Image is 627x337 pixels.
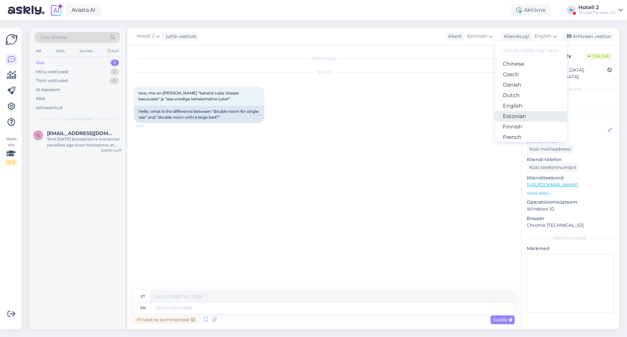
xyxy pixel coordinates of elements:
[101,148,121,153] div: [DATE] 14:37
[511,4,551,16] div: Aktiivne
[36,105,63,111] div: Arhiveeritud
[138,91,240,101] span: tere, mis on [PERSON_NAME] "kahene tuba üheses kasutuses" ja "laia voodiga kahekohaline tuba?"
[495,90,567,101] a: Dutch
[66,5,101,16] a: Avasta AI
[110,69,119,75] div: 2
[446,33,462,40] div: Klient
[495,122,567,132] a: Finnish
[5,33,18,46] img: Askly Logo
[36,69,68,75] div: Minu vestlused
[527,163,579,172] div: Küsi telefoninumbrit
[5,160,17,165] div: 0 / 3
[578,5,623,15] a: Hotell 2Tervise Paradiis OÜ
[529,67,607,80] div: [GEOGRAPHIC_DATA], [GEOGRAPHIC_DATA]
[563,32,613,41] div: Arhiveeri vestlus
[567,6,576,15] div: H
[140,302,146,313] div: en
[47,130,115,136] span: gregorroop@gmail.com
[495,80,567,90] a: Danish
[467,33,487,40] span: Estonian
[141,291,145,302] div: et
[36,95,45,102] div: Kõik
[527,190,614,196] p: Vaata edasi ...
[527,86,614,92] div: Kliendi info
[495,69,567,80] a: Czech
[78,47,94,55] div: Socials
[527,175,614,181] p: Klienditeekond
[134,315,198,324] div: Privaatne kommentaar
[50,3,63,17] img: explore-ai
[36,77,68,84] div: Tiimi vestlused
[527,145,573,154] div: Küsi meiliaadressi
[527,156,614,163] p: Kliendi telefon
[62,116,93,122] span: Uued vestlused
[134,106,265,123] div: Hello, what is the difference between "double room for single use" and "double room with a large ...
[163,33,197,40] div: juhib vestlust
[495,59,567,69] a: Chinese
[578,10,616,15] div: Tervise Paradiis OÜ
[106,47,120,55] div: Email
[137,33,154,40] span: Hotell 2
[527,126,606,134] input: Lisa nimi
[527,138,614,145] p: Kliendi email
[36,59,44,66] div: Uus
[527,182,578,188] a: [URL][DOMAIN_NAME]
[527,96,614,103] p: Kliendi tag'id
[134,69,515,75] div: [DATE]
[36,87,60,93] div: AI Assistent
[586,53,612,60] span: Online
[500,45,562,56] input: Kirjuta, millist tag'i otsid
[40,34,67,41] span: Otsi kliente
[535,33,552,40] span: English
[578,5,616,10] div: Hotell 2
[495,111,567,122] a: Estonian
[527,222,614,229] p: Chrome [TECHNICAL_ID]
[501,33,529,40] div: Klienditugi
[527,245,614,252] p: Märkmed
[527,235,614,241] div: [PERSON_NAME]
[111,59,119,66] div: 1
[109,77,119,84] div: 0
[495,132,567,143] a: French
[134,56,515,61] div: Vestlus algas
[527,206,614,212] p: Windows 10
[527,199,614,206] p: Operatsioonisüsteem
[527,215,614,222] p: Brauser
[35,47,42,55] div: All
[495,101,567,111] a: English
[493,317,512,323] span: Saada
[5,136,17,165] div: Vaata siia
[55,47,66,55] div: Web
[47,136,121,148] div: Tere! [DATE] broneerisime toa tervise paradiisis aga öösel märkasime, et meie broneeritd lai kahe...
[527,104,614,114] input: Lisa tag
[527,117,614,124] p: Kliendi nimi
[37,133,40,138] span: g
[136,123,160,128] span: 21:47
